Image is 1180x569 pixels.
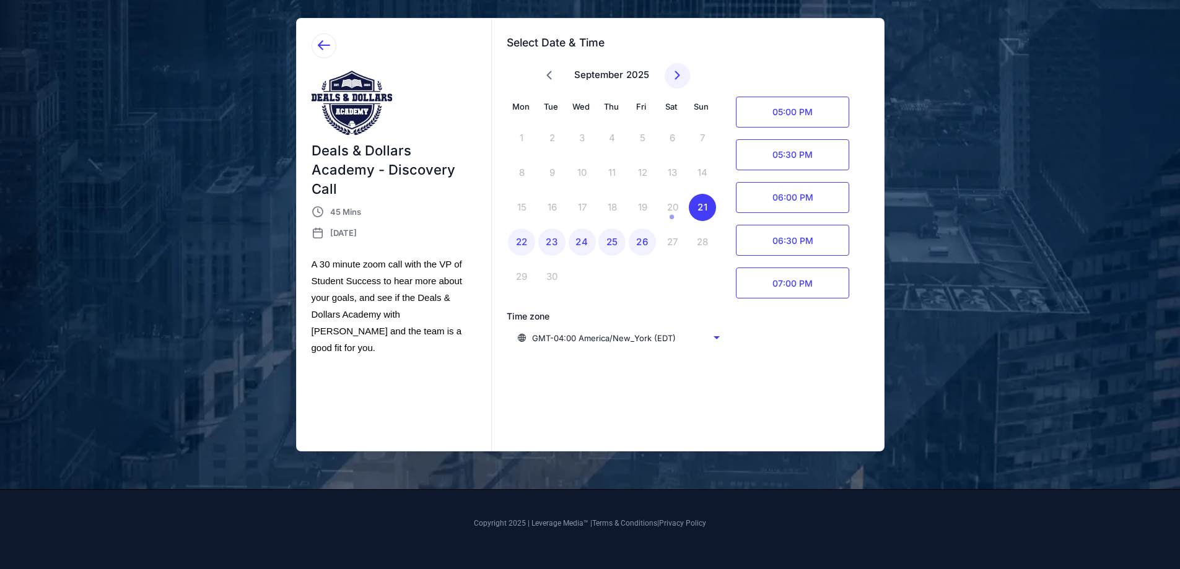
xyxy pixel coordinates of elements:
div: 21 [689,194,716,221]
div: 13 [659,159,686,186]
div: 16 [538,194,566,221]
div: 19 [629,194,656,221]
span: Sat [665,102,677,111]
a: Terms & Conditions [592,519,657,528]
div: 28 [689,228,716,256]
div: Time zone [507,310,723,323]
span: Sun [694,102,709,111]
button: Previous month [536,63,562,89]
span: 05:00 PM [736,97,849,128]
p: Copyright 2025 | Leverage Media™ | | [240,518,940,529]
span: Thu [604,102,619,111]
span: 06:30 PM [736,225,849,256]
div: 7 [689,124,716,152]
div: 1 [508,124,535,152]
div: 5 [629,124,656,152]
div: 15 [508,194,535,221]
span: Wed [572,102,590,111]
div: 27 [659,228,686,256]
span: 05:30 PM [736,139,849,170]
span: 07:00 PM [736,267,849,298]
div: 11 [598,159,626,186]
div: 26 [629,228,656,256]
span: Fri [636,102,646,111]
div: 22 [508,228,535,256]
a: Privacy Policy [659,519,706,528]
button: September [574,67,623,82]
div: 30 [538,263,566,290]
h6: Deals & Dollars Academy - Discovery Call [312,141,477,198]
div: 2 [538,124,566,152]
div: 12 [629,159,656,186]
div: [DATE] [330,225,474,240]
div: 25 [598,228,626,256]
div: 8 [508,159,535,186]
span: A 30 minute zoom call with the VP of Student Success to hear more about your goals, and see if th... [312,259,462,353]
button: 2025 [626,67,649,82]
div: 17 [569,194,596,221]
div: 6 [659,124,686,152]
img: 8bcaba3e-c94e-4a1d-97a0-d29ef2fa3ad2.png [312,71,392,135]
button: Next month [665,63,690,89]
span: Tue [544,102,558,111]
span: 06:00 PM [736,182,849,213]
div: 23 [538,228,566,256]
div: 24 [569,228,596,256]
h4: Select Date & Time [507,33,868,52]
div: 18 [598,194,626,221]
div: 10 [569,159,596,186]
span: GMT-04:00 America/New_York (EDT) [515,332,688,344]
div: 45 Mins [330,204,474,219]
div: 29 [508,263,535,290]
div: 4 [598,124,626,152]
span: Mon [512,102,530,111]
div: 3 [569,124,596,152]
div: 9 [538,159,566,186]
div: 20 [659,194,686,221]
div: 14 [689,159,716,186]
